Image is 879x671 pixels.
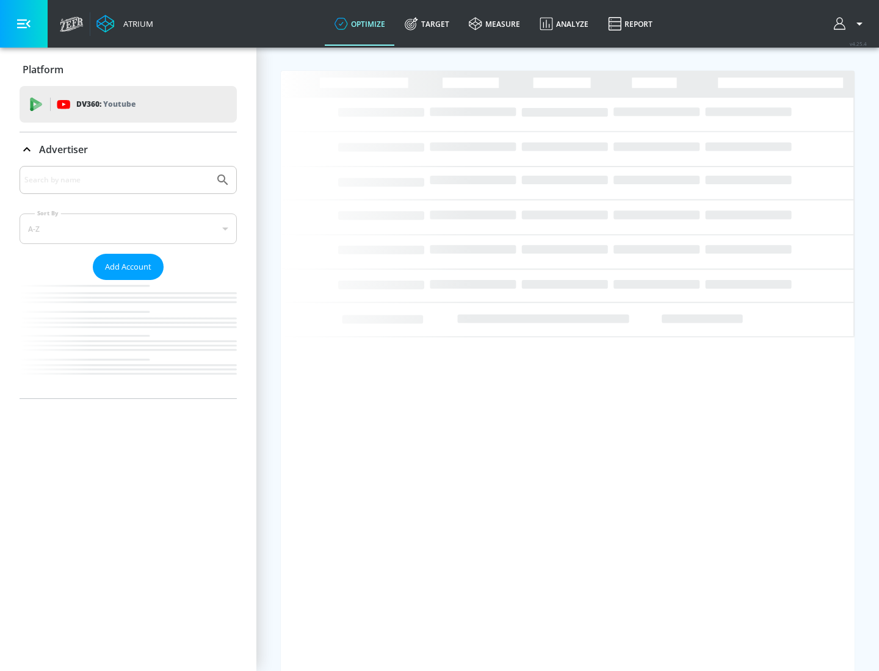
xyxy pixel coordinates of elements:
[530,2,598,46] a: Analyze
[20,52,237,87] div: Platform
[39,143,88,156] p: Advertiser
[35,209,61,217] label: Sort By
[459,2,530,46] a: measure
[23,63,63,76] p: Platform
[96,15,153,33] a: Atrium
[395,2,459,46] a: Target
[118,18,153,29] div: Atrium
[93,254,164,280] button: Add Account
[103,98,136,110] p: Youtube
[325,2,395,46] a: optimize
[20,166,237,398] div: Advertiser
[76,98,136,111] p: DV360:
[20,86,237,123] div: DV360: Youtube
[105,260,151,274] span: Add Account
[24,172,209,188] input: Search by name
[20,280,237,398] nav: list of Advertiser
[598,2,662,46] a: Report
[20,132,237,167] div: Advertiser
[20,213,237,244] div: A-Z
[850,40,867,47] span: v 4.25.4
